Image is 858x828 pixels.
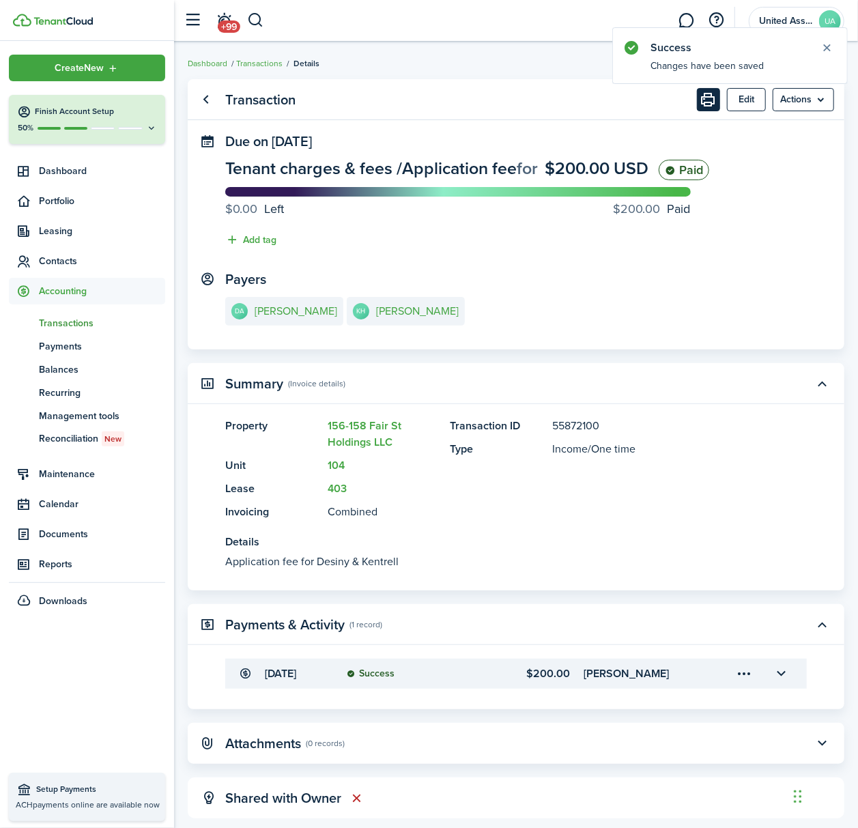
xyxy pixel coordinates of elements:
span: Contacts [39,254,165,268]
transaction-details-table-item-amount: $200.00 [470,666,570,682]
notify-body: Changes have been saved [613,59,847,83]
a: Transactions [236,57,283,70]
span: Details [294,57,319,70]
a: Notifications [212,3,238,38]
a: Payments [9,334,165,358]
transaction-details-table-item-client: Desiny Ashman [584,666,695,682]
span: One time [591,441,635,457]
button: Search [247,9,264,32]
a: Dashboard [188,57,227,70]
progress-caption-label-value: $0.00 [225,200,257,218]
a: Go back [195,88,218,111]
avatar-text: KH [353,303,369,319]
span: Documents [39,527,165,541]
status: Paid [659,160,709,180]
panel-main-title: Transaction ID [450,418,545,434]
panel-main-title: Invoicing [225,504,321,520]
button: Toggle accordion [811,732,834,755]
panel-main-description: 55872100 [552,418,766,434]
avatar-text: UA [819,10,841,32]
span: New [104,433,121,445]
notify-title: Success [650,40,807,56]
span: Dashboard [39,164,165,178]
button: Toggle accordion [770,662,793,685]
progress-caption-label: Paid [614,200,691,218]
avatar-text: DA [231,303,248,319]
span: Maintenance [39,467,165,481]
button: Close notify [818,38,837,57]
panel-main-title: Summary [225,376,283,392]
menu-btn: Actions [773,88,834,111]
button: Open resource center [705,9,728,32]
panel-main-subtitle: (1 record) [349,618,382,631]
a: Balances [9,358,165,381]
panel-main-subtitle: (Invoice details) [288,377,345,390]
span: Downloads [39,594,87,608]
span: payments online are available now [33,799,160,811]
img: TenantCloud [33,17,93,25]
span: Reports [39,557,165,571]
progress-caption-label: Left [225,200,284,218]
a: 403 [328,481,347,496]
span: Payments [39,339,165,354]
panel-main-body: Toggle accordion [188,418,844,590]
button: Finish Account Setup50% [9,95,165,144]
span: Reconciliation [39,431,165,446]
span: Setup Payments [36,783,158,797]
progress-caption-label-value: $200.00 [614,200,661,218]
button: Toggle accordion [811,372,834,395]
a: KH[PERSON_NAME] [347,297,465,326]
panel-main-title: Lease [225,481,321,497]
panel-main-title: Details [225,534,766,550]
p: Shared with Owner [225,788,362,808]
panel-main-title: Attachments [225,736,301,752]
panel-main-subtitle: (0 records) [306,737,345,750]
panel-main-title: Payments & Activity [225,617,345,633]
a: Management tools [9,404,165,427]
span: Income [552,441,588,457]
button: Open menu [9,55,165,81]
button: Open menu [773,88,834,111]
a: Recurring [9,381,165,404]
panel-main-title: Payers [225,272,266,287]
a: 156-158 Fair St Holdings LLC [328,418,401,450]
span: United Assets Management [759,16,814,26]
a: Setup PaymentsACHpayments online are available now [9,773,165,821]
span: Transactions [39,316,165,330]
panel-main-description: Application fee for Desiny & Kentrell [225,554,766,570]
button: Print [697,88,720,111]
p: ACH [16,799,158,811]
a: Transactions [9,311,165,334]
panel-main-title: Property [225,418,321,451]
img: TenantCloud [13,14,31,27]
button: Open menu [733,662,756,685]
e-details-info-title: [PERSON_NAME] [255,305,337,317]
button: Add tag [225,232,276,248]
a: Messaging [674,3,700,38]
div: Chat Widget [790,762,858,828]
a: Reports [9,551,165,577]
panel-main-description: Combined [328,504,436,520]
p: 50% [17,122,34,134]
a: Dashboard [9,158,165,184]
span: Tenant charges & fees / Application fee [225,156,517,181]
div: Drag [794,776,802,817]
span: Leasing [39,224,165,238]
span: Accounting [39,284,165,298]
span: $200.00 USD [545,156,648,181]
panel-main-body: Toggle accordion [188,659,844,709]
transaction-details-table-item-date: [DATE] [265,666,333,682]
a: ReconciliationNew [9,427,165,451]
panel-main-title: Unit [225,457,321,474]
span: +99 [218,20,240,33]
status: Success [347,668,395,679]
panel-main-title: Type [450,441,545,457]
span: Management tools [39,409,165,423]
button: Toggle accordion [811,613,834,636]
panel-main-description: / [552,441,766,457]
button: Edit [727,88,766,111]
a: 104 [328,457,345,473]
span: for [517,156,538,181]
h4: Finish Account Setup [35,106,157,117]
panel-main-title: Transaction [225,92,296,108]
